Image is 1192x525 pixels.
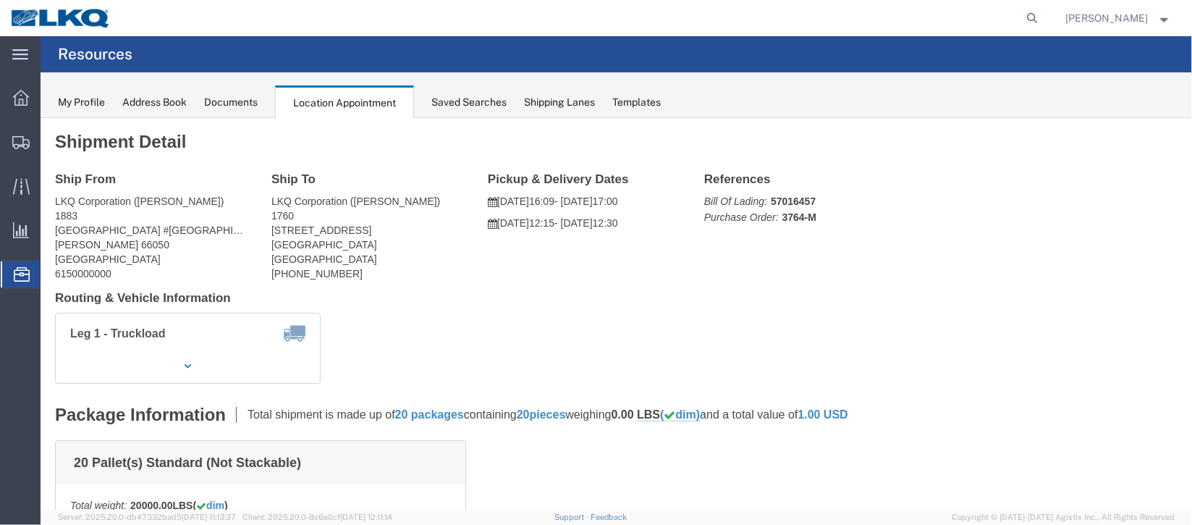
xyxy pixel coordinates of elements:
a: Support [554,513,591,521]
span: Server: 2025.20.0-db47332bad5 [58,513,236,521]
div: My Profile [58,95,105,110]
div: Templates [612,95,661,110]
span: [DATE] 12:11:14 [340,513,392,521]
span: [DATE] 11:13:37 [182,513,236,521]
div: Saved Searches [431,95,507,110]
div: Address Book [122,95,187,110]
div: Shipping Lanes [524,95,595,110]
span: Client: 2025.20.0-8c6e0cf [242,513,392,521]
div: Documents [204,95,258,110]
span: Christopher Sanchez [1066,10,1149,26]
iframe: FS Legacy Container [41,118,1192,510]
img: logo [10,7,111,29]
button: [PERSON_NAME] [1065,9,1172,27]
a: Feedback [591,513,627,521]
h4: Resources [58,36,132,72]
span: Copyright © [DATE]-[DATE] Agistix Inc., All Rights Reserved [952,511,1175,524]
div: Location Appointment [275,85,414,119]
